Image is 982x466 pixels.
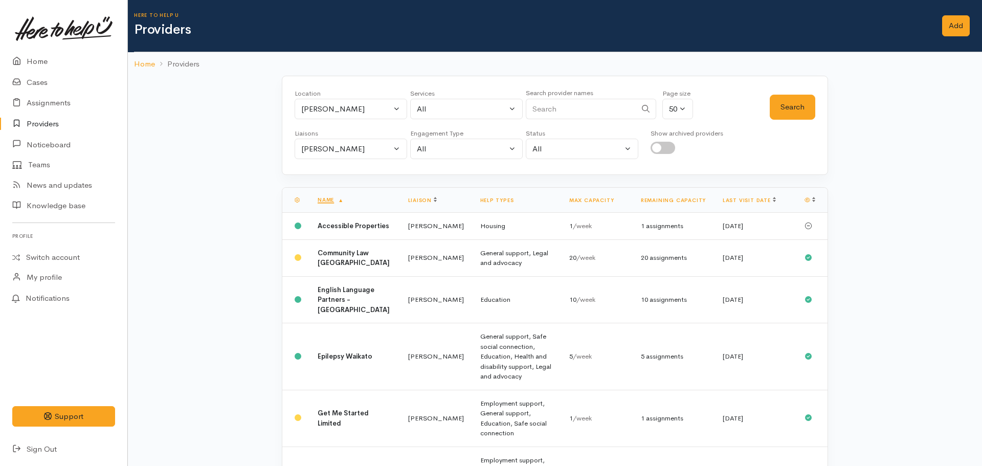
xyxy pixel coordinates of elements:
div: 20 [569,253,624,263]
button: Hamilton [295,99,407,120]
div: All [532,143,622,155]
div: All [417,103,507,115]
td: [DATE] [715,239,796,276]
span: /week [576,295,595,304]
a: Liaison [408,197,437,204]
h1: Providers [134,23,930,37]
td: [DATE] [715,323,796,390]
td: [PERSON_NAME] [400,239,472,276]
div: 50 [669,103,677,115]
span: /week [573,221,592,230]
button: Search [770,95,815,120]
a: Home [134,58,155,70]
button: Support [12,406,115,427]
b: English Language Partners - [GEOGRAPHIC_DATA] [318,285,390,314]
span: /week [573,414,592,423]
div: 10 [569,295,624,305]
button: Nicole Rusk [295,139,407,160]
span: /week [573,352,592,361]
button: All [526,139,638,160]
div: Page size [662,88,693,99]
td: [DATE] [715,276,796,323]
div: 5 [569,351,624,362]
button: All [410,139,523,160]
div: Status [526,128,638,139]
td: [DATE] [715,213,796,240]
div: Services [410,88,523,99]
td: [PERSON_NAME] [400,390,472,447]
input: Search [526,99,636,120]
div: 1 assignments [641,413,706,424]
div: Location [295,88,407,99]
div: 1 [569,221,624,231]
b: Epilepsy Waikato [318,352,372,361]
div: All [417,143,507,155]
a: Name [318,196,344,203]
div: 20 assignments [641,253,706,263]
nav: breadcrumb [128,52,982,76]
div: 1 [569,413,624,424]
li: Providers [155,58,199,70]
td: [PERSON_NAME] [400,276,472,323]
button: 50 [662,99,693,120]
td: Education [472,276,561,323]
b: Community Law [GEOGRAPHIC_DATA] [318,249,390,268]
b: Get Me Started Limited [318,409,369,428]
div: Engagement Type [410,128,523,139]
span: /week [576,253,595,262]
div: 5 assignments [641,351,706,362]
div: Show archived providers [651,128,723,139]
a: Last visit date [723,197,776,204]
b: Accessible Properties [318,221,389,230]
div: [PERSON_NAME] [301,103,391,115]
td: [DATE] [715,390,796,447]
small: Search provider names [526,88,593,97]
td: [PERSON_NAME] [400,213,472,240]
td: Employment support, General support, Education, Safe social connection [472,390,561,447]
div: Liaisons [295,128,407,139]
h6: Profile [12,229,115,243]
td: Housing [472,213,561,240]
a: Help types [480,197,514,204]
div: [PERSON_NAME] [301,143,391,155]
a: Add [942,15,970,36]
td: General support, Safe social connection, Education, Health and disability support, Legal and advo... [472,323,561,390]
div: 1 assignments [641,221,706,231]
td: General support, Legal and advocacy [472,239,561,276]
td: [PERSON_NAME] [400,323,472,390]
div: 10 assignments [641,295,706,305]
a: Max capacity [569,197,614,204]
a: Remaining capacity [641,197,706,204]
h6: Here to help u [134,12,930,18]
button: All [410,99,523,120]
